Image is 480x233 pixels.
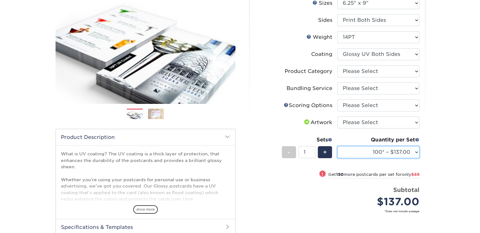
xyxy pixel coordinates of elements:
[133,205,158,214] span: show more
[322,171,323,177] span: !
[402,172,419,177] span: only
[393,186,419,193] strong: Subtotal
[303,119,332,126] div: Artwork
[260,209,419,213] small: *Does not include postage
[306,33,332,41] div: Weight
[337,136,419,144] div: Quantity per Set
[311,51,332,58] div: Coating
[287,147,290,157] span: -
[342,194,419,209] div: $137.00
[287,85,332,92] div: Bundling Service
[323,147,327,157] span: +
[336,172,344,177] strong: 150
[411,172,419,177] span: $68
[127,109,143,120] img: Postcards 01
[284,102,332,109] div: Scoring Options
[56,129,235,145] h2: Product Description
[148,109,164,119] img: Postcards 02
[318,16,332,24] div: Sides
[328,172,419,178] small: Get more postcards per set for
[285,68,332,75] div: Product Category
[282,136,332,144] div: Sets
